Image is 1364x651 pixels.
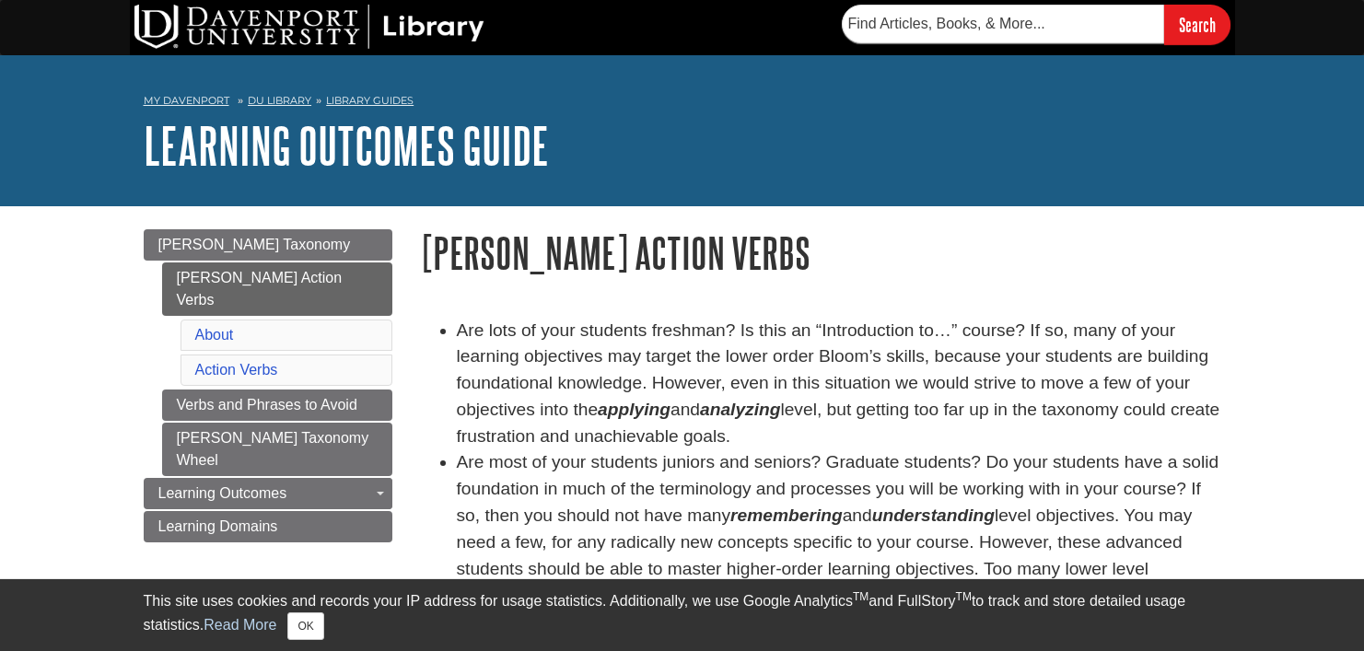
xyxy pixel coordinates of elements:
a: Library Guides [326,94,414,107]
span: Learning Domains [158,518,278,534]
a: Action Verbs [195,362,278,378]
a: Learning Outcomes [144,478,392,509]
em: understanding [872,506,995,525]
a: DU Library [248,94,311,107]
h1: [PERSON_NAME] Action Verbs [420,229,1221,276]
div: Guide Page Menu [144,229,392,542]
button: Close [287,612,323,640]
a: [PERSON_NAME] Taxonomy Wheel [162,423,392,476]
form: Searches DU Library's articles, books, and more [842,5,1230,44]
img: DU Library [134,5,484,49]
input: Find Articles, Books, & More... [842,5,1164,43]
li: Are lots of your students freshman? Is this an “Introduction to…” course? If so, many of your lea... [457,318,1221,450]
input: Search [1164,5,1230,44]
em: remembering [730,506,843,525]
strong: analyzing [700,400,780,419]
sup: TM [956,590,972,603]
a: Read More [204,617,276,633]
a: About [195,327,234,343]
a: [PERSON_NAME] Taxonomy [144,229,392,261]
span: [PERSON_NAME] Taxonomy [158,237,351,252]
sup: TM [853,590,869,603]
nav: breadcrumb [144,88,1221,118]
strong: applying [598,400,670,419]
span: Learning Outcomes [158,485,287,501]
a: My Davenport [144,93,229,109]
a: [PERSON_NAME] Action Verbs [162,262,392,316]
li: Are most of your students juniors and seniors? Graduate students? Do your students have a solid f... [457,449,1221,609]
a: Learning Domains [144,511,392,542]
a: Learning Outcomes Guide [144,117,549,174]
div: This site uses cookies and records your IP address for usage statistics. Additionally, we use Goo... [144,590,1221,640]
a: Verbs and Phrases to Avoid [162,389,392,421]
